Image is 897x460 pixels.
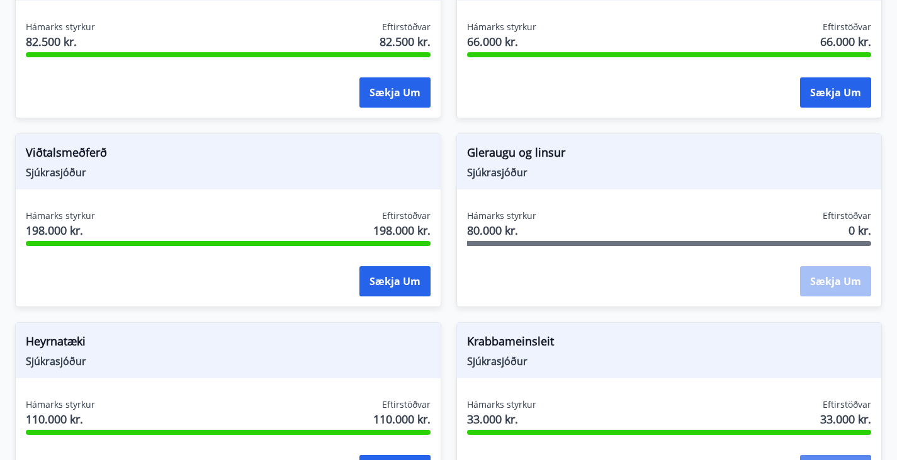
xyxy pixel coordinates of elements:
[373,222,431,238] span: 198.000 kr.
[26,144,431,165] span: Viðtalsmeðferð
[467,33,536,50] span: 66.000 kr.
[382,21,431,33] span: Eftirstöðvar
[820,33,871,50] span: 66.000 kr.
[26,222,95,238] span: 198.000 kr.
[823,398,871,411] span: Eftirstöðvar
[849,222,871,238] span: 0 kr.
[26,165,431,179] span: Sjúkrasjóður
[467,333,872,354] span: Krabbameinsleit
[26,411,95,427] span: 110.000 kr.
[373,411,431,427] span: 110.000 kr.
[26,33,95,50] span: 82.500 kr.
[26,21,95,33] span: Hámarks styrkur
[467,354,872,368] span: Sjúkrasjóður
[467,210,536,222] span: Hámarks styrkur
[382,210,431,222] span: Eftirstöðvar
[359,77,431,108] button: Sækja um
[823,21,871,33] span: Eftirstöðvar
[823,210,871,222] span: Eftirstöðvar
[26,210,95,222] span: Hámarks styrkur
[467,398,536,411] span: Hámarks styrkur
[800,77,871,108] button: Sækja um
[467,165,872,179] span: Sjúkrasjóður
[467,411,536,427] span: 33.000 kr.
[26,398,95,411] span: Hámarks styrkur
[26,333,431,354] span: Heyrnatæki
[26,354,431,368] span: Sjúkrasjóður
[467,144,872,165] span: Gleraugu og linsur
[380,33,431,50] span: 82.500 kr.
[467,21,536,33] span: Hámarks styrkur
[382,398,431,411] span: Eftirstöðvar
[820,411,871,427] span: 33.000 kr.
[359,266,431,296] button: Sækja um
[467,222,536,238] span: 80.000 kr.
